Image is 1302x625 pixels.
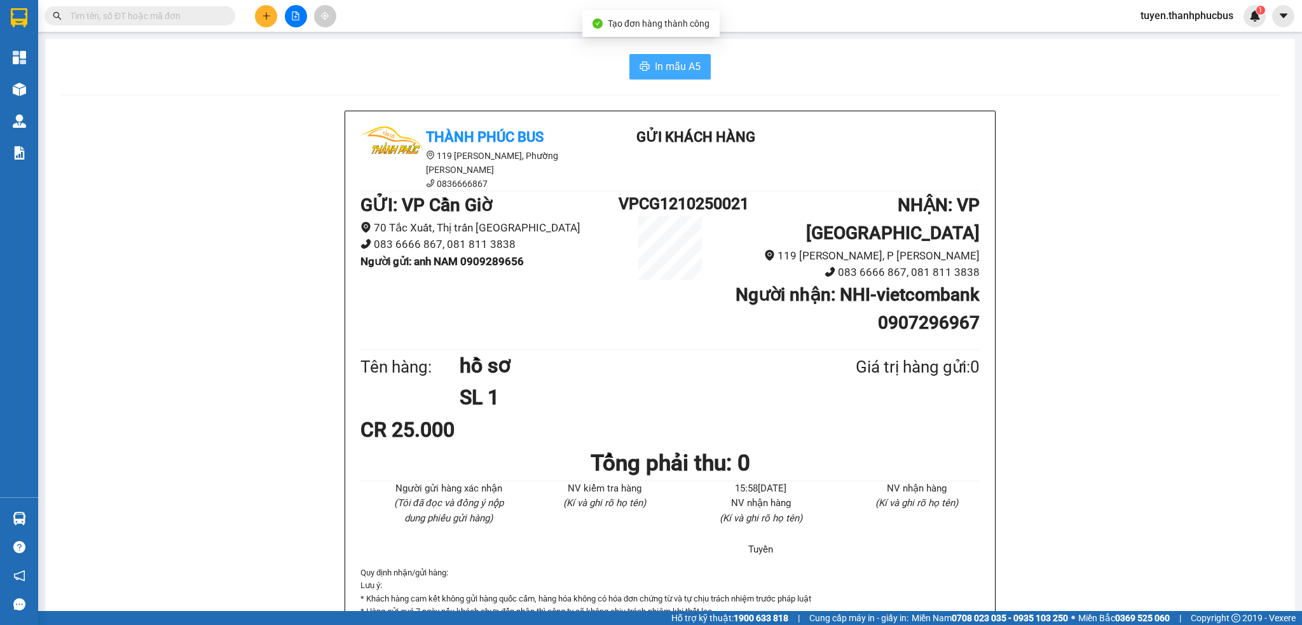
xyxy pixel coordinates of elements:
[794,354,980,380] div: Giá trị hàng gửi: 0
[722,247,980,264] li: 119 [PERSON_NAME], P [PERSON_NAME]
[53,11,62,20] span: search
[13,146,26,160] img: solution-icon
[636,129,755,145] b: Gửi khách hàng
[720,512,802,524] i: (Kí và ghi rõ họ tên)
[426,151,435,160] span: environment
[360,236,619,253] li: 083 6666 867, 081 811 3838
[593,18,603,29] span: check-circle
[360,593,980,605] p: * Khách hàng cam kết không gửi hàng quốc cấm, hàng hóa không có hóa đơn chứng từ và tự chịu trách...
[1256,6,1265,15] sup: 1
[13,570,25,582] span: notification
[13,83,26,96] img: warehouse-icon
[360,127,424,190] img: logo.jpg
[640,61,650,73] span: printer
[1071,615,1075,621] span: ⚪️
[320,11,329,20] span: aim
[360,414,565,446] div: CR 25.000
[460,381,794,413] h1: SL 1
[386,481,512,497] li: Người gửi hàng xác nhận
[1115,613,1170,623] strong: 0369 525 060
[854,481,980,497] li: NV nhận hàng
[360,195,492,216] b: GỬI : VP Cần Giờ
[563,497,646,509] i: (Kí và ghi rõ họ tên)
[629,54,711,79] button: printerIn mẫu A5
[1272,5,1294,27] button: caret-down
[698,542,824,558] li: Tuyền
[1249,10,1261,22] img: icon-new-feature
[70,9,220,23] input: Tìm tên, số ĐT hoặc mã đơn
[13,114,26,128] img: warehouse-icon
[698,496,824,511] li: NV nhận hàng
[285,5,307,27] button: file-add
[394,497,504,524] i: (Tôi đã đọc và đồng ý nộp dung phiếu gửi hàng)
[426,129,544,145] b: Thành Phúc Bus
[291,11,300,20] span: file-add
[360,219,619,237] li: 70 Tắc Xuất, Thị trấn [GEOGRAPHIC_DATA]
[1231,614,1240,622] span: copyright
[1130,8,1244,24] span: tuyen.thanhphucbus
[13,541,25,553] span: question-circle
[1078,611,1170,625] span: Miền Bắc
[825,266,835,277] span: phone
[608,18,709,29] span: Tạo đơn hàng thành công
[262,11,271,20] span: plus
[360,354,460,380] div: Tên hàng:
[1258,6,1263,15] span: 1
[798,611,800,625] span: |
[736,284,980,333] b: Người nhận : NHI-vietcombank 0907296967
[360,149,589,177] li: 119 [PERSON_NAME], Phường [PERSON_NAME]
[1179,611,1181,625] span: |
[360,238,371,249] span: phone
[255,5,277,27] button: plus
[809,611,908,625] span: Cung cấp máy in - giấy in:
[360,222,371,233] span: environment
[1278,10,1289,22] span: caret-down
[734,613,788,623] strong: 1900 633 818
[806,195,980,244] b: NHẬN : VP [GEOGRAPHIC_DATA]
[764,250,775,261] span: environment
[542,481,668,497] li: NV kiểm tra hàng
[360,446,980,481] h1: Tổng phải thu: 0
[426,179,435,188] span: phone
[619,191,722,216] h1: VPCG1210250021
[655,58,701,74] span: In mẫu A5
[314,5,336,27] button: aim
[13,598,25,610] span: message
[360,255,524,268] b: Người gửi : anh NAM 0909289656
[13,51,26,64] img: dashboard-icon
[13,512,26,525] img: warehouse-icon
[952,613,1068,623] strong: 0708 023 035 - 0935 103 250
[875,497,958,509] i: (Kí và ghi rõ họ tên)
[460,350,794,381] h1: hồ sơ
[11,8,27,27] img: logo-vxr
[698,481,824,497] li: 15:58[DATE]
[912,611,1068,625] span: Miền Nam
[360,177,589,191] li: 0836666867
[671,611,788,625] span: Hỗ trợ kỹ thuật:
[360,605,980,618] p: * Hàng gửi quá 7 ngày nếu khách chưa đến nhận thì công ty sẽ không chịu trách nhiệm khi thất lạc.
[722,264,980,281] li: 083 6666 867, 081 811 3838
[360,579,980,592] p: Lưu ý:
